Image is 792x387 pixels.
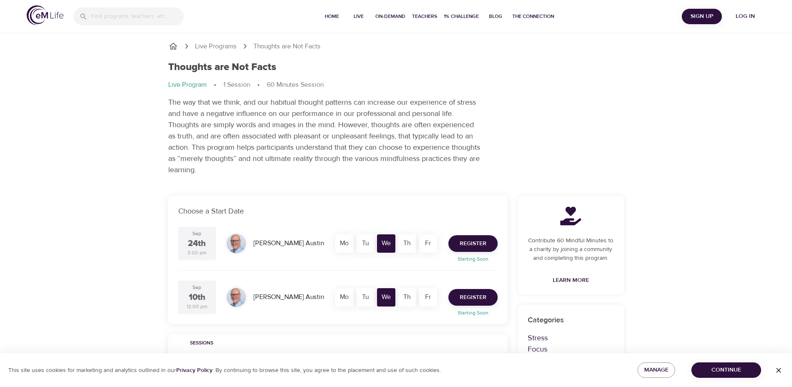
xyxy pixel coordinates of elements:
p: Stress [528,332,614,344]
p: Choose a Start Date [178,206,498,217]
div: Mo [335,234,354,253]
div: [PERSON_NAME] Austin [250,235,327,251]
span: The Connection [512,12,554,21]
p: Thoughts are Not Facts [253,42,321,51]
button: Continue [691,362,761,378]
p: Contribute 60 Mindful Minutes to a charity by joining a community and completing this program. [528,236,614,263]
span: Manage [644,365,668,375]
span: Register [460,239,486,249]
p: Focus [528,344,614,355]
div: Tu [356,288,374,307]
input: Find programs, teachers, etc... [91,8,184,25]
nav: breadcrumb [168,41,624,51]
div: We [377,288,395,307]
p: Live Program [168,80,207,90]
button: Sign Up [682,9,722,24]
div: Fr [419,288,437,307]
span: Live [349,12,369,21]
p: Categories [528,314,614,326]
div: Mo [335,288,354,307]
span: Blog [486,12,506,21]
div: 3:00 pm [187,249,207,256]
span: Sessions [173,339,230,348]
div: Tu [356,234,374,253]
div: We [377,234,395,253]
img: logo [27,5,63,25]
span: Learn More [553,275,589,286]
p: 60 Minutes Session [267,80,324,90]
div: 24th [188,238,206,250]
div: Th [398,234,416,253]
span: Register [460,292,486,303]
div: 12:00 pm [187,303,207,310]
button: Log in [725,9,765,24]
button: Register [448,289,498,306]
div: 10th [189,292,205,304]
a: Live Programs [195,42,237,51]
p: Starting Soon [443,255,503,263]
a: Learn More [549,273,592,288]
span: Continue [698,365,754,375]
div: Sep [192,230,201,237]
div: [PERSON_NAME] Austin [250,289,327,305]
nav: breadcrumb [168,80,624,90]
p: Starting Soon [443,309,503,317]
span: Teachers [412,12,437,21]
div: Fr [419,234,437,253]
span: On-Demand [375,12,405,21]
button: Manage [638,362,675,378]
h1: Thoughts are Not Facts [168,61,276,73]
a: Privacy Policy [176,367,213,374]
span: Home [322,12,342,21]
button: Register [448,235,498,252]
div: Th [398,288,416,307]
span: Log in [729,11,762,22]
p: The way that we think, and our habitual thought patterns can increase our experience of stress an... [168,97,481,176]
span: 1% Challenge [444,12,479,21]
div: Sep [192,284,201,291]
p: 1 Session [223,80,250,90]
span: Sign Up [685,11,719,22]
